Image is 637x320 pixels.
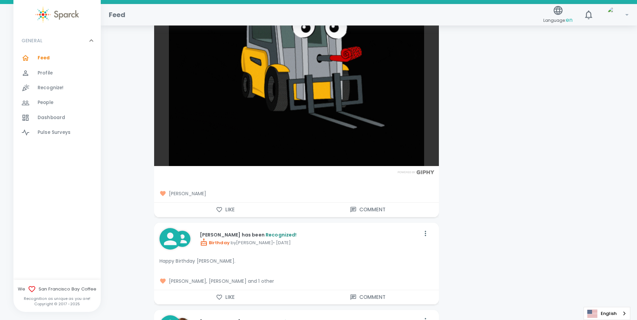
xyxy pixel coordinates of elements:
[584,307,630,320] aside: Language selected: English
[13,7,101,22] a: Sparck logo
[13,285,101,293] span: We San Francisco Bay Coffee
[38,55,50,61] span: Feed
[584,307,630,320] div: Language
[154,290,297,304] button: Like
[13,51,101,65] a: Feed
[13,66,101,81] a: Profile
[38,70,53,76] span: Profile
[109,9,126,20] h1: Feed
[297,290,439,304] button: Comment
[13,95,101,110] a: People
[584,307,630,320] a: English
[38,85,64,91] span: Recognize!
[543,16,573,25] span: Language:
[13,125,101,140] a: Pulse Surveys
[266,231,297,238] span: Recognized!
[13,81,101,95] a: Recognize!
[200,239,230,246] span: Birthday
[13,51,101,143] div: GENERAL
[396,170,436,174] img: Powered by GIPHY
[13,296,101,301] p: Recognition as unique as you are!
[21,37,42,44] p: GENERAL
[607,7,624,23] img: Picture of David
[160,258,434,264] p: Happy Birthday [PERSON_NAME].
[160,190,434,197] span: [PERSON_NAME]
[154,203,297,217] button: Like
[38,99,53,106] span: People
[200,238,420,246] p: by [PERSON_NAME] • [DATE]
[297,203,439,217] button: Comment
[13,110,101,125] a: Dashboard
[566,16,573,24] span: en
[13,301,101,307] p: Copyright © 2017 - 2025
[541,3,575,27] button: Language:en
[160,278,434,284] span: [PERSON_NAME], [PERSON_NAME] and 1 other
[13,31,101,51] div: GENERAL
[38,114,65,121] span: Dashboard
[200,231,420,238] p: [PERSON_NAME] has been
[35,7,79,22] img: Sparck logo
[38,129,71,136] span: Pulse Surveys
